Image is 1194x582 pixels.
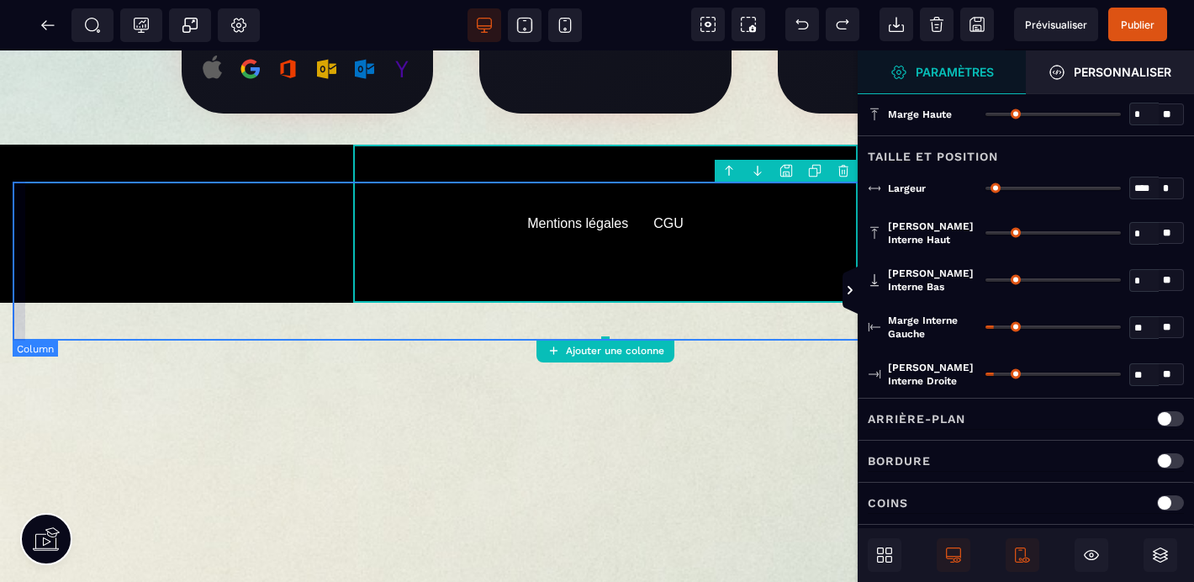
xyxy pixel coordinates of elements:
span: Prévisualiser [1025,19,1087,31]
span: Voir mobile [548,8,582,42]
span: Tracking [133,17,150,34]
span: Ouvrir les calques [1144,538,1177,572]
span: Enregistrer le contenu [1108,8,1167,41]
span: Nettoyage [920,8,954,41]
span: Ouvrir le gestionnaire de styles [1026,50,1194,94]
strong: Personnaliser [1074,66,1171,78]
span: Aperçu [1014,8,1098,41]
default: CGU [653,166,684,181]
span: Réglages Body [230,17,247,34]
span: [PERSON_NAME] interne bas [888,267,977,294]
span: Publier [1121,19,1154,31]
span: Rétablir [826,8,859,41]
strong: Paramètres [916,66,994,78]
span: Voir les composants [691,8,725,41]
div: Taille et position [858,135,1194,167]
span: Favicon [218,8,260,42]
span: Voir tablette [508,8,542,42]
span: Afficher les vues [858,266,874,316]
span: Retour [31,8,65,42]
span: SEO [84,17,101,34]
p: Bordure [868,451,931,471]
p: Coins [868,493,908,513]
span: Capture d'écran [732,8,765,41]
button: Ajouter une colonne [536,339,674,362]
span: Défaire [785,8,819,41]
span: Popup [182,17,198,34]
p: Arrière-plan [868,409,965,429]
span: Ouvrir les blocs [868,538,901,572]
span: Métadata SEO [71,8,114,42]
span: Ouvrir le gestionnaire de styles [858,50,1026,94]
span: Code de suivi [120,8,162,42]
span: Largeur [888,182,926,195]
span: [PERSON_NAME] interne haut [888,220,977,246]
span: Importer [880,8,913,41]
span: Marge haute [888,108,952,121]
span: [PERSON_NAME] interne droite [888,361,977,388]
span: Masquer le bloc [1075,538,1108,572]
span: Marge interne gauche [888,314,977,341]
span: Créer une alerte modale [169,8,211,42]
span: Afficher le mobile [1006,538,1039,572]
strong: Ajouter une colonne [566,345,664,357]
span: Enregistrer [960,8,994,41]
default: Mentions légales [527,166,628,181]
span: Afficher le desktop [937,538,970,572]
span: Voir bureau [468,8,501,42]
